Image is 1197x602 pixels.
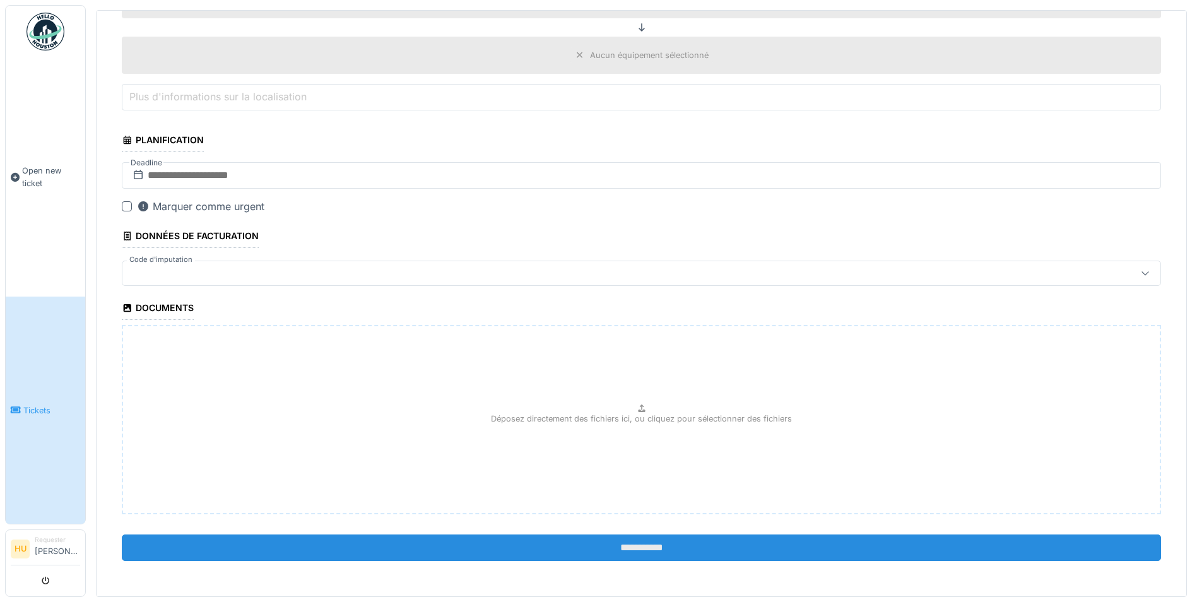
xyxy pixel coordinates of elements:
[122,227,259,248] div: Données de facturation
[35,535,80,545] div: Requester
[137,199,264,214] div: Marquer comme urgent
[22,165,80,189] span: Open new ticket
[11,535,80,565] a: HU Requester[PERSON_NAME]
[27,13,64,50] img: Badge_color-CXgf-gQk.svg
[122,298,194,320] div: Documents
[35,535,80,562] li: [PERSON_NAME]
[590,49,709,61] div: Aucun équipement sélectionné
[23,404,80,416] span: Tickets
[122,131,204,152] div: Planification
[11,540,30,558] li: HU
[127,254,195,265] label: Code d'imputation
[6,57,85,297] a: Open new ticket
[6,297,85,524] a: Tickets
[129,156,163,170] label: Deadline
[127,89,309,104] label: Plus d'informations sur la localisation
[491,413,792,425] p: Déposez directement des fichiers ici, ou cliquez pour sélectionner des fichiers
